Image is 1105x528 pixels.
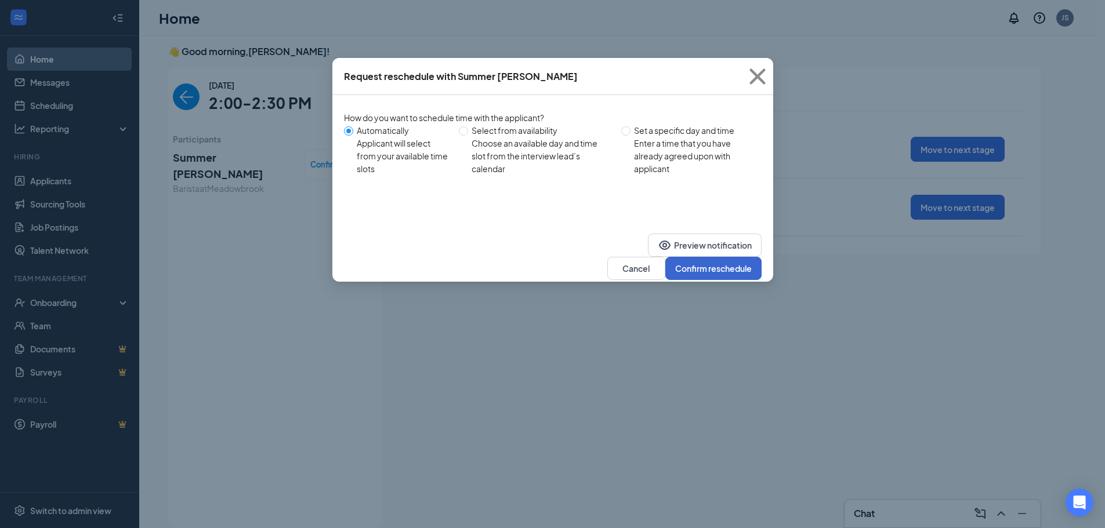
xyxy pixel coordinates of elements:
div: Applicant will select from your available time slots [357,137,450,175]
button: Confirm reschedule [665,257,762,280]
svg: Eye [658,238,672,252]
button: Close [742,58,773,95]
button: EyePreview notification [648,234,762,257]
div: Automatically [357,124,450,137]
div: How do you want to schedule time with the applicant? [344,111,762,124]
button: Cancel [607,257,665,280]
svg: Cross [742,61,773,92]
div: Select from availability [472,124,611,137]
div: Request reschedule with Summer [PERSON_NAME] [344,70,578,83]
div: Enter a time that you have already agreed upon with applicant [634,137,752,175]
div: Set a specific day and time [634,124,752,137]
div: Choose an available day and time slot from the interview lead’s calendar [472,137,611,175]
div: Open Intercom Messenger [1066,489,1093,516]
